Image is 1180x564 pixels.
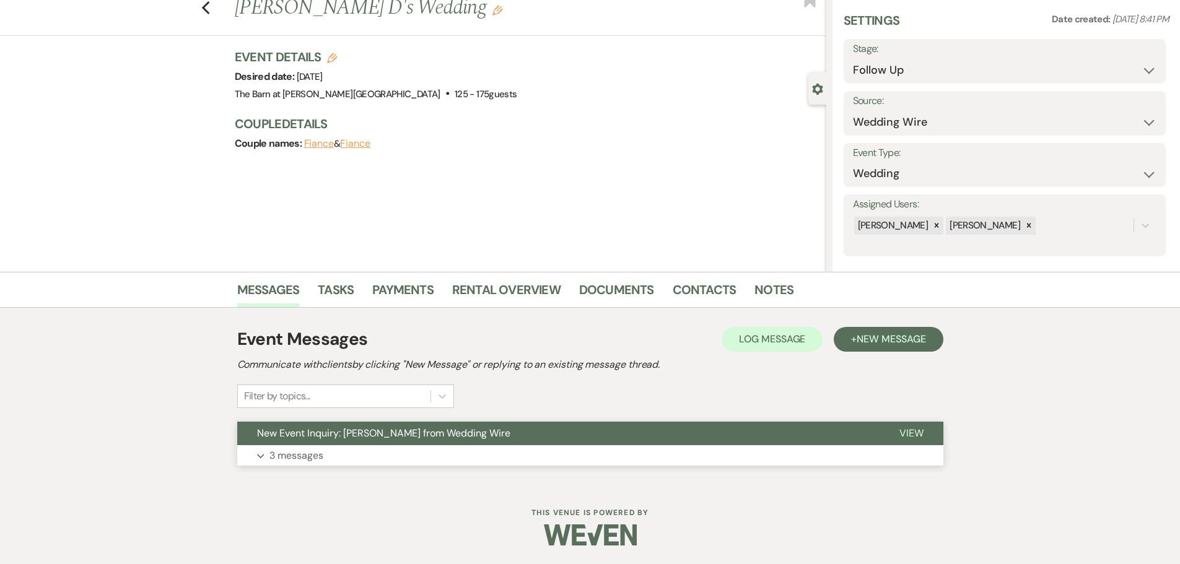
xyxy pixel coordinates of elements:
span: Log Message [739,332,805,345]
span: New Message [857,332,925,345]
label: Stage: [853,40,1156,58]
a: Tasks [318,280,354,307]
label: Event Type: [853,144,1156,162]
h3: Event Details [235,48,517,66]
label: Assigned Users: [853,196,1156,214]
span: [DATE] 8:41 PM [1112,13,1169,25]
h3: Settings [844,12,900,39]
button: New Event Inquiry: [PERSON_NAME] from Wedding Wire [237,422,880,445]
label: Source: [853,92,1156,110]
div: [PERSON_NAME] [854,217,930,235]
div: [PERSON_NAME] [946,217,1022,235]
button: View [880,422,943,445]
button: Close lead details [812,82,823,94]
span: 125 - 175 guests [455,88,517,100]
a: Documents [579,280,654,307]
h2: Communicate with clients by clicking "New Message" or replying to an existing message thread. [237,357,943,372]
a: Payments [372,280,434,307]
img: Weven Logo [544,513,637,557]
button: 3 messages [237,445,943,466]
span: Desired date: [235,70,297,83]
h1: Event Messages [237,326,368,352]
div: Filter by topics... [244,389,310,404]
span: New Event Inquiry: [PERSON_NAME] from Wedding Wire [257,427,510,440]
p: 3 messages [269,448,323,464]
button: +New Message [834,327,943,352]
span: & [304,137,370,150]
a: Notes [754,280,793,307]
span: View [899,427,924,440]
button: Fiance [304,139,334,149]
span: [DATE] [297,71,323,83]
button: Fiance [340,139,370,149]
a: Contacts [673,280,736,307]
a: Messages [237,280,300,307]
a: Rental Overview [452,280,561,307]
button: Edit [492,4,502,15]
span: Couple names: [235,137,304,150]
button: Log Message [722,327,823,352]
span: The Barn at [PERSON_NAME][GEOGRAPHIC_DATA] [235,88,440,100]
span: Date created: [1052,13,1112,25]
h3: Couple Details [235,115,814,132]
